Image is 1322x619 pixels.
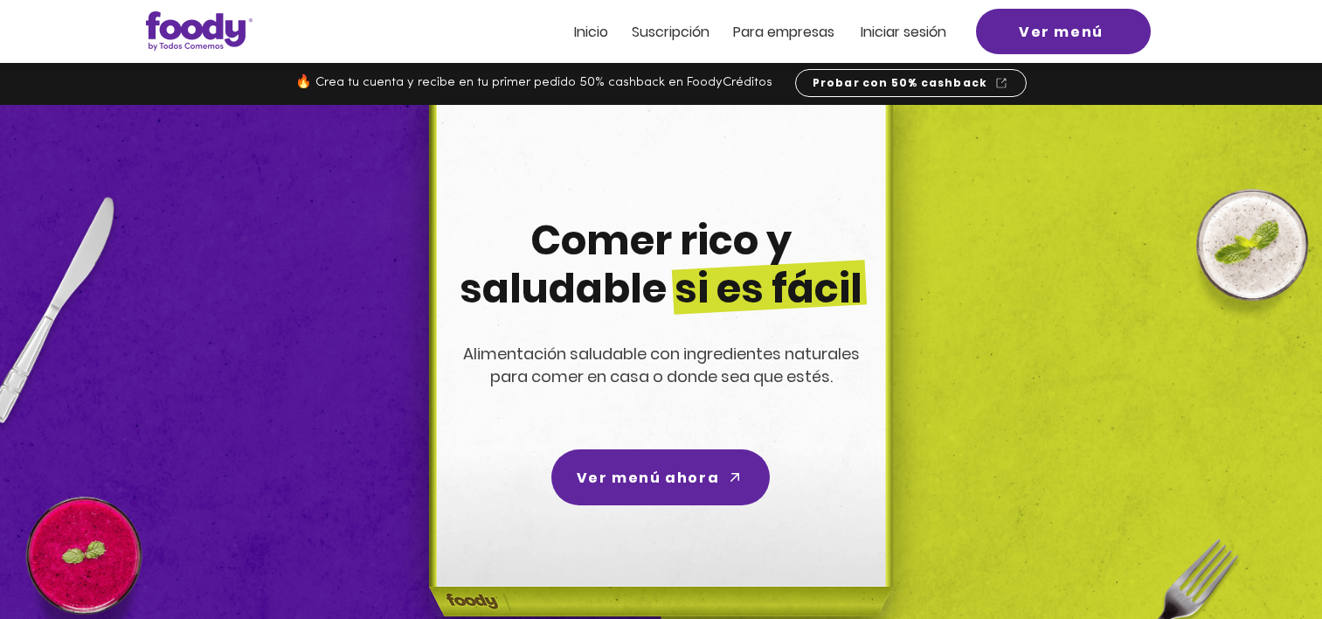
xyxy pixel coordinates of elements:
span: Probar con 50% cashback [813,75,988,91]
img: Logo_Foody V2.0.0 (3).png [146,11,253,51]
a: Para empresas [733,24,834,39]
a: Ver menú ahora [551,449,770,505]
span: Inicio [574,22,608,42]
span: ra empresas [750,22,834,42]
a: Iniciar sesión [861,24,946,39]
span: Comer rico y saludable si es fácil [460,212,862,316]
span: Ver menú [1019,21,1104,43]
span: Suscripción [632,22,709,42]
a: Inicio [574,24,608,39]
span: 🔥 Crea tu cuenta y recibe en tu primer pedido 50% cashback en FoodyCréditos [295,76,772,89]
span: Alimentación saludable con ingredientes naturales para comer en casa o donde sea que estés. [463,343,860,387]
span: Ver menú ahora [577,467,719,489]
span: Pa [733,22,750,42]
span: Iniciar sesión [861,22,946,42]
a: Suscripción [632,24,709,39]
a: Ver menú [976,9,1151,54]
a: Probar con 50% cashback [795,69,1027,97]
